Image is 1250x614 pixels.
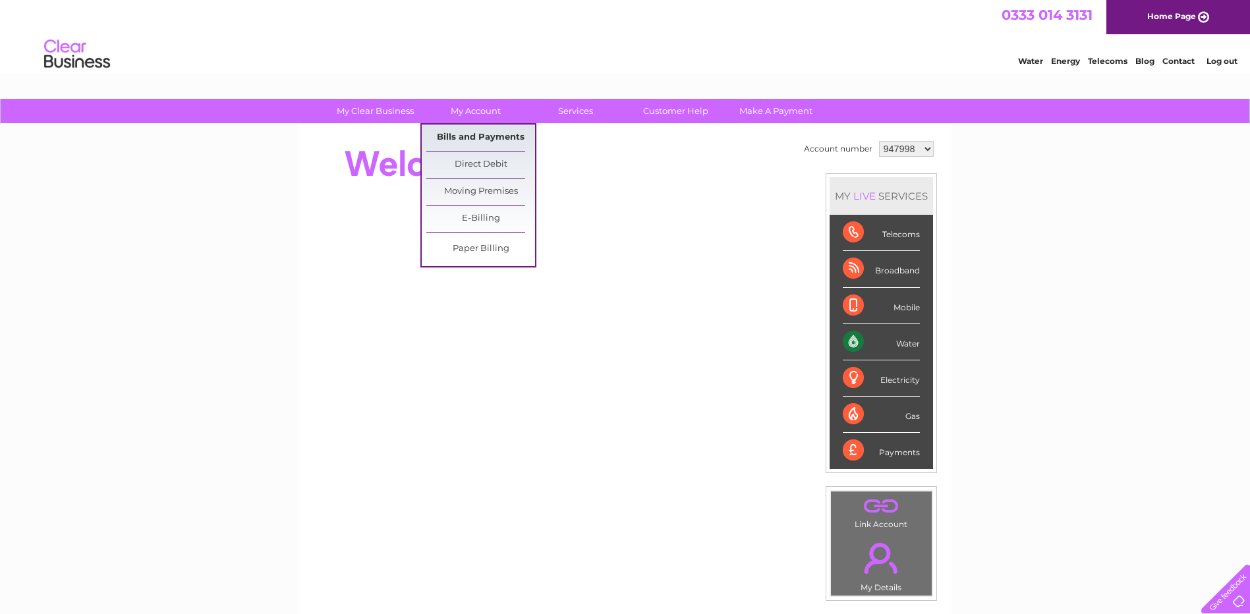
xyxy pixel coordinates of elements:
[1002,7,1093,23] a: 0333 014 3131
[1135,56,1154,66] a: Blog
[843,324,920,360] div: Water
[43,34,111,74] img: logo.png
[521,99,630,123] a: Services
[1018,56,1043,66] a: Water
[843,433,920,468] div: Payments
[621,99,730,123] a: Customer Help
[830,177,933,215] div: MY SERVICES
[421,99,530,123] a: My Account
[834,495,928,518] a: .
[830,532,932,596] td: My Details
[1051,56,1080,66] a: Energy
[1088,56,1127,66] a: Telecoms
[851,190,878,202] div: LIVE
[314,7,937,64] div: Clear Business is a trading name of Verastar Limited (registered in [GEOGRAPHIC_DATA] No. 3667643...
[722,99,830,123] a: Make A Payment
[1162,56,1195,66] a: Contact
[843,397,920,433] div: Gas
[834,535,928,581] a: .
[843,215,920,251] div: Telecoms
[426,152,535,178] a: Direct Debit
[426,179,535,205] a: Moving Premises
[843,288,920,324] div: Mobile
[1207,56,1237,66] a: Log out
[321,99,430,123] a: My Clear Business
[830,491,932,532] td: Link Account
[426,206,535,232] a: E-Billing
[843,360,920,397] div: Electricity
[843,251,920,287] div: Broadband
[801,138,876,160] td: Account number
[426,236,535,262] a: Paper Billing
[426,125,535,151] a: Bills and Payments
